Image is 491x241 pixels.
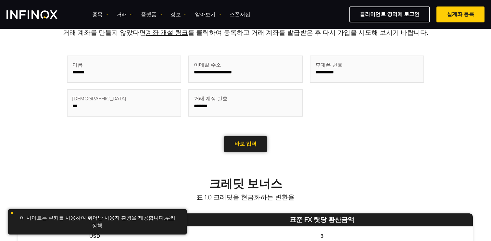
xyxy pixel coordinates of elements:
a: 정보 [170,11,187,19]
a: 알아보기 [195,11,221,19]
a: 실계좌 등록 [436,6,485,22]
p: 거래 계좌를 만들지 않았다면 를 클릭하여 등록하고 거래 계좌를 발급받은 후 다시 가입을 시도해 보시기 바랍니다. [18,28,473,37]
a: INFINOX Logo [6,10,73,19]
strong: 크레딧 보너스 [209,177,282,191]
a: 스폰서십 [230,11,250,19]
span: 이름 [72,61,83,69]
p: 이 사이트는 쿠키를 사용하여 뛰어난 사용자 환경을 제공합니다. . [11,212,183,231]
span: 휴대폰 번호 [315,61,343,69]
span: 이메일 주소 [194,61,221,69]
a: 종목 [92,11,108,19]
img: yellow close icon [10,211,14,215]
a: 바로 입력 [224,136,267,152]
span: 거래 계정 번호 [194,95,228,103]
th: 표준 FX 랏당 환산금액 [171,213,473,226]
a: 계좌 개설 링크 [146,29,188,37]
a: 거래 [117,11,133,19]
p: 표 1.0 크레딧을 현금화하는 변환율 [18,193,473,202]
a: 플랫폼 [141,11,162,19]
a: 클라이언트 영역에 로그인 [349,6,430,22]
span: [DEMOGRAPHIC_DATA] [72,95,126,103]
